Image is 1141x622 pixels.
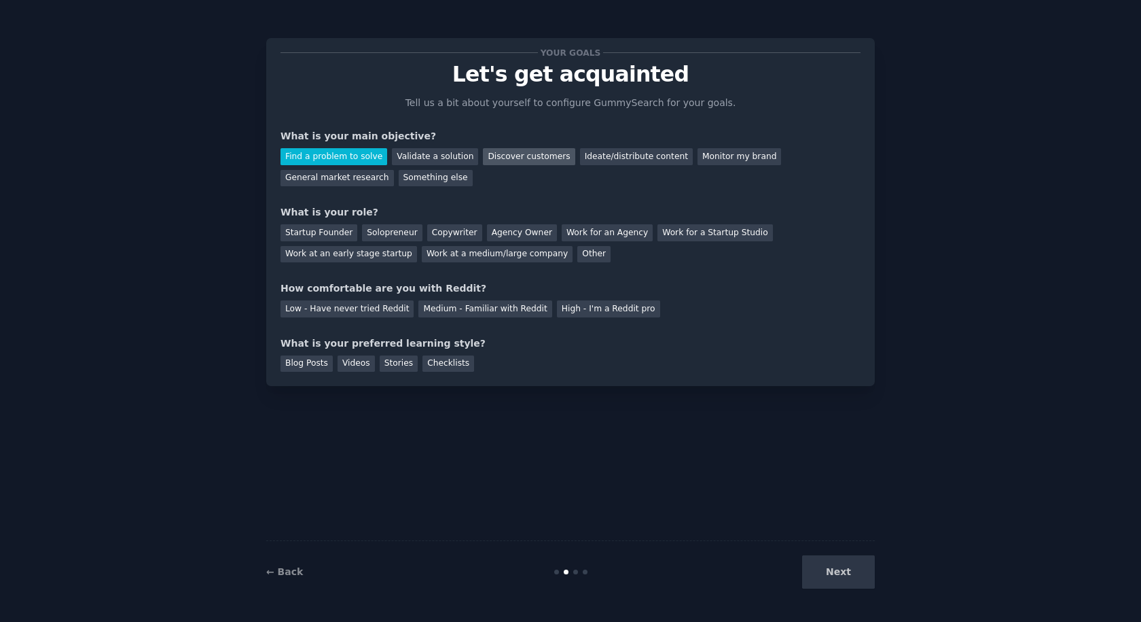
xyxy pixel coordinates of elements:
div: Work at an early stage startup [280,246,417,263]
div: Other [577,246,611,263]
div: Videos [338,356,375,373]
p: Let's get acquainted [280,63,861,86]
a: ← Back [266,566,303,577]
div: Ideate/distribute content [580,148,693,165]
div: Discover customers [483,148,575,165]
div: Startup Founder [280,224,357,241]
div: Solopreneur [362,224,422,241]
div: What is your preferred learning style? [280,336,861,351]
div: Blog Posts [280,356,333,373]
div: Validate a solution [392,148,478,165]
div: General market research [280,170,394,187]
div: What is your main objective? [280,129,861,143]
div: Monitor my brand [698,148,781,165]
span: Your goals [538,46,603,60]
div: Work for a Startup Studio [657,224,772,241]
div: Checklists [422,356,474,373]
div: Low - Have never tried Reddit [280,300,414,317]
p: Tell us a bit about yourself to configure GummySearch for your goals. [399,96,742,110]
div: How comfortable are you with Reddit? [280,281,861,296]
div: Work for an Agency [562,224,653,241]
div: Medium - Familiar with Reddit [418,300,551,317]
div: Stories [380,356,418,373]
div: Copywriter [427,224,482,241]
div: Work at a medium/large company [422,246,573,263]
div: What is your role? [280,205,861,220]
div: High - I'm a Reddit pro [557,300,660,317]
div: Agency Owner [487,224,557,241]
div: Something else [399,170,473,187]
div: Find a problem to solve [280,148,387,165]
